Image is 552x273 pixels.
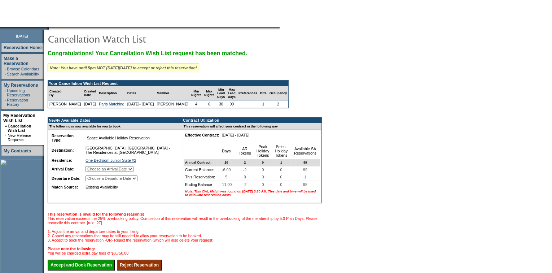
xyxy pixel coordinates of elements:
[86,158,136,162] a: One Bedroom Junior Suite #2
[226,86,237,100] td: Max Lead Days
[4,56,29,66] a: Make a Reservation
[48,100,83,108] td: [PERSON_NAME]
[279,166,284,173] span: 0
[4,83,38,88] a: My Reservations
[220,166,232,173] span: -6.00
[8,124,31,133] a: Cancellation Wish List
[236,143,254,159] td: AR Tokens
[5,72,6,76] td: ·
[190,86,203,100] td: Min Nights
[5,67,6,71] td: ·
[224,173,229,181] span: 5
[242,159,247,166] span: 2
[83,100,98,108] td: [DATE]
[259,86,268,100] td: BRs
[7,98,28,107] a: Reservation History
[52,148,74,152] b: Destination:
[302,159,308,166] span: 99
[155,100,190,108] td: [PERSON_NAME]
[52,158,72,162] b: Residence:
[4,148,31,153] a: My Contracts
[203,100,216,108] td: 6
[84,144,176,156] td: [GEOGRAPHIC_DATA], [GEOGRAPHIC_DATA] - The Residences at [GEOGRAPHIC_DATA]
[237,86,259,100] td: Preferences
[84,183,176,191] td: Existing Availability
[290,143,320,159] td: Available SA Reservations
[268,100,289,108] td: 2
[52,167,74,171] b: Arrival Date:
[242,166,248,173] span: -2
[48,117,178,123] td: Newly Available Dates
[126,100,155,108] td: [DATE]- [DATE]
[182,117,321,123] td: Contract Utilization
[48,31,192,46] img: pgTtlCancellationNotification.gif
[52,176,80,181] b: Departure Date:
[155,86,190,100] td: Member
[48,247,95,251] b: Please note the following:
[184,173,216,181] td: This Reservation:
[302,181,309,188] span: 98
[48,81,288,86] td: Your Cancellation Wish List Request
[83,86,98,100] td: Created Date
[190,100,203,108] td: 4
[216,86,227,100] td: Min Lead Days
[3,113,35,123] a: My Reservation Wish List
[182,123,321,130] td: This reservation will affect your contract in the following way
[7,67,39,71] a: Browse Calendars
[260,166,265,173] span: 0
[7,88,30,97] a: Upcoming Reservations
[272,143,290,159] td: Select Holiday Tokens
[260,159,265,166] span: 0
[48,123,178,130] td: The following is now available for you to book
[5,124,7,128] b: »
[226,100,237,108] td: 90
[184,159,216,166] td: Annual Contract:
[52,185,78,189] b: Match Source:
[260,181,265,188] span: 0
[46,27,49,30] img: promoShadowLeftCorner.gif
[302,166,309,173] span: 99
[222,133,250,137] nobr: [DATE] - [DATE]
[4,45,41,50] a: Reservation Home
[303,173,308,181] span: 1
[48,212,144,216] b: This reservation is invalid for the following reason(s)
[260,173,265,181] span: 0
[48,212,317,255] span: This reservation exceeds the 25% overbooking policy. Completion of this reservation will result i...
[48,260,115,270] input: Accept and Book Reservation
[16,34,28,38] span: [DATE]
[86,134,151,142] span: Space Available Holiday Reservation
[279,181,284,188] span: 0
[7,72,39,76] a: Search Availability
[52,134,74,142] b: Reservation Type:
[219,181,233,188] span: -11.00
[203,86,216,100] td: Max Nights
[242,173,247,181] span: 0
[268,86,289,100] td: Occupancy
[279,159,284,166] span: 1
[48,86,83,100] td: Created By
[223,159,229,166] span: 20
[216,143,236,159] td: Days
[279,173,284,181] span: 0
[5,98,6,107] td: ·
[185,133,219,137] b: Effective Contract:
[99,102,124,106] a: Paris Matching
[97,86,126,100] td: Description
[117,260,162,270] input: Reject Reservation
[184,181,216,188] td: Ending Balance
[216,100,227,108] td: 30
[259,100,268,108] td: 1
[126,86,155,100] td: Dates
[48,50,247,56] span: Congratulations! Your Cancellation Wish List request has been matched.
[242,181,248,188] span: -2
[5,88,6,97] td: ·
[184,166,216,173] td: Current Balance:
[5,133,7,142] td: ·
[8,133,31,142] a: New Release Requests
[184,188,320,198] td: Note: This CWL Match was found on [DATE] 3:20 AM. This date and time will be used to calculate re...
[254,143,272,159] td: Peak Holiday Tokens
[50,66,197,70] i: Note: You have until 5pm MDT [DATE][DATE] to accept or reject this reservation*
